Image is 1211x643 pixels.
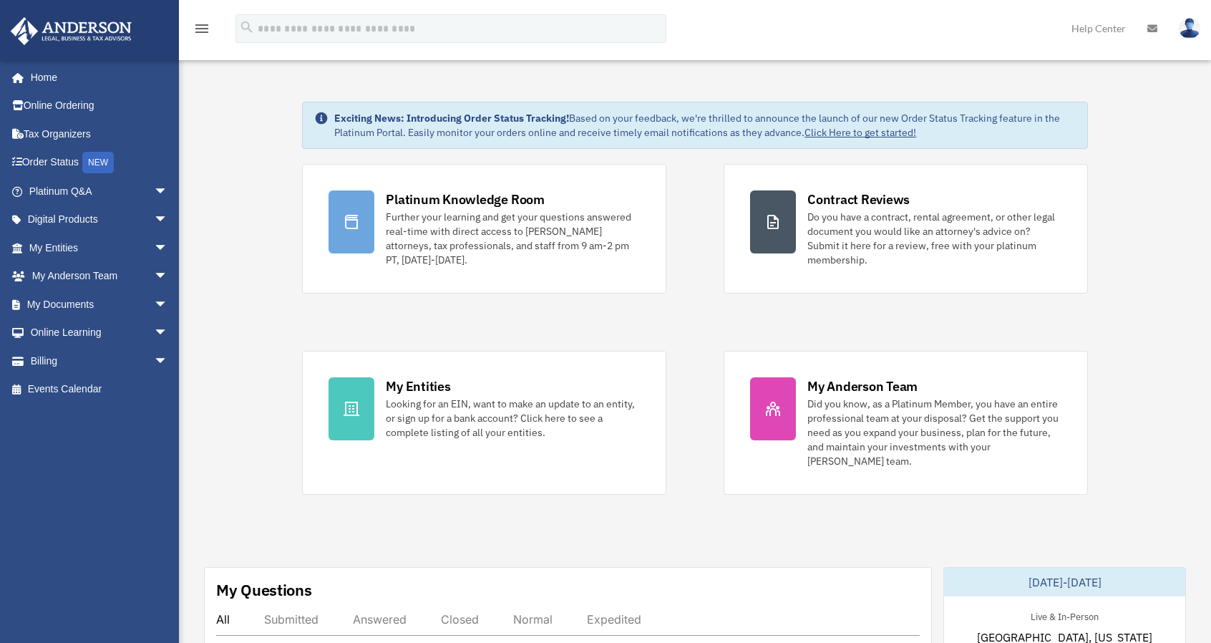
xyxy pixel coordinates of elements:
div: Do you have a contract, rental agreement, or other legal document you would like an attorney's ad... [807,210,1061,267]
span: arrow_drop_down [154,262,183,291]
span: arrow_drop_down [154,177,183,206]
strong: Exciting News: Introducing Order Status Tracking! [334,112,569,125]
div: All [216,612,230,627]
a: My Anderson Team Did you know, as a Platinum Member, you have an entire professional team at your... [724,351,1088,495]
div: Did you know, as a Platinum Member, you have an entire professional team at your disposal? Get th... [807,397,1061,468]
span: arrow_drop_down [154,233,183,263]
a: Events Calendar [10,375,190,404]
a: Platinum Q&Aarrow_drop_down [10,177,190,206]
a: Online Learningarrow_drop_down [10,319,190,347]
div: Normal [513,612,553,627]
a: Home [10,63,183,92]
a: Billingarrow_drop_down [10,347,190,375]
div: Live & In-Person [1019,608,1110,623]
span: arrow_drop_down [154,206,183,235]
a: Order StatusNEW [10,148,190,178]
div: My Anderson Team [807,377,918,395]
span: arrow_drop_down [154,347,183,376]
a: Online Ordering [10,92,190,120]
div: [DATE]-[DATE] [944,568,1185,596]
a: Contract Reviews Do you have a contract, rental agreement, or other legal document you would like... [724,164,1088,294]
img: User Pic [1179,18,1200,39]
span: arrow_drop_down [154,319,183,348]
div: Submitted [264,612,318,627]
a: Platinum Knowledge Room Further your learning and get your questions answered real-time with dire... [302,164,666,294]
div: My Entities [386,377,450,395]
div: NEW [82,152,114,173]
i: search [239,19,255,35]
a: My Documentsarrow_drop_down [10,290,190,319]
a: My Entitiesarrow_drop_down [10,233,190,262]
div: Further your learning and get your questions answered real-time with direct access to [PERSON_NAM... [386,210,640,267]
div: Answered [353,612,407,627]
a: My Anderson Teamarrow_drop_down [10,262,190,291]
span: arrow_drop_down [154,290,183,319]
div: Looking for an EIN, want to make an update to an entity, or sign up for a bank account? Click her... [386,397,640,440]
a: My Entities Looking for an EIN, want to make an update to an entity, or sign up for a bank accoun... [302,351,666,495]
div: Expedited [587,612,641,627]
a: Tax Organizers [10,120,190,148]
div: My Questions [216,579,312,601]
i: menu [193,20,210,37]
div: Platinum Knowledge Room [386,190,545,208]
div: Contract Reviews [807,190,910,208]
a: Digital Productsarrow_drop_down [10,206,190,234]
a: Click Here to get started! [804,126,916,139]
img: Anderson Advisors Platinum Portal [6,17,136,45]
a: menu [193,25,210,37]
div: Based on your feedback, we're thrilled to announce the launch of our new Order Status Tracking fe... [334,111,1076,140]
div: Closed [441,612,479,627]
